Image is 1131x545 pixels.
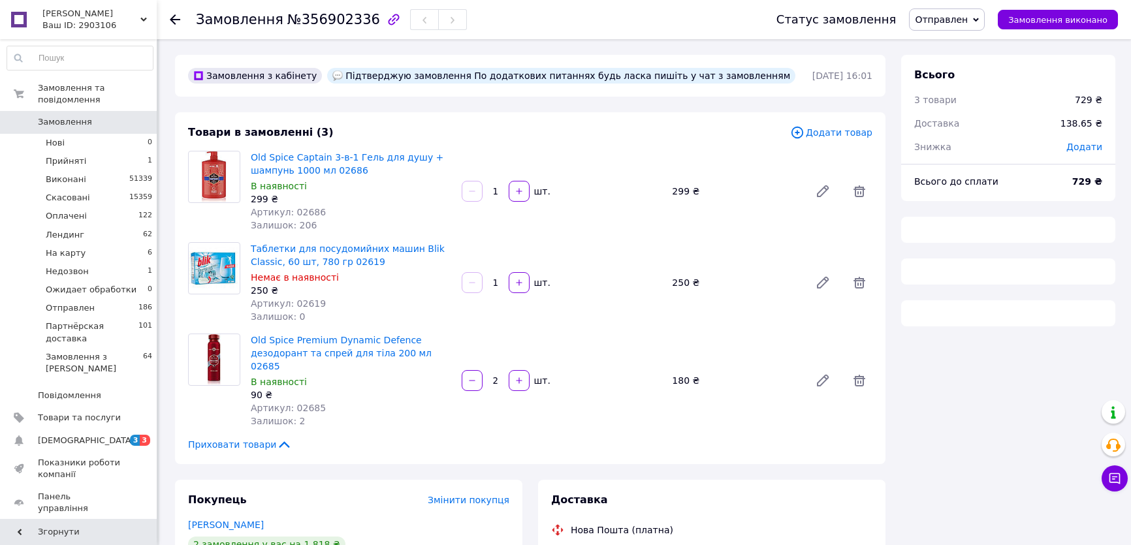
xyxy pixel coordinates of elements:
a: Old Spice Premium Dynamic Defence дезодорант та спрей для тіла 200 мл 02685 [251,335,432,371]
span: Артикул: 02685 [251,403,326,413]
a: Редагувати [810,367,836,394]
span: 51339 [129,174,152,185]
span: Лендинг [46,229,84,241]
div: шт. [531,276,552,289]
a: Таблетки для посудомийних машин Blik Classic, 60 шт, 780 гр 02619 [251,243,445,267]
span: 3 [130,435,140,446]
span: 3 [140,435,150,446]
span: Видалити [846,367,872,394]
span: Залишок: 2 [251,416,306,426]
span: 6 [148,247,152,259]
a: Редагувати [810,178,836,204]
img: Таблетки для посудомийних машин Blik Classic, 60 шт, 780 гр 02619 [189,247,240,288]
span: 1 [148,155,152,167]
span: Показники роботи компанії [38,457,121,480]
span: Видалити [846,270,872,296]
span: Артикул: 02619 [251,298,326,309]
img: Old Spice Premium Dynamic Defence дезодорант та спрей для тіла 200 мл 02685 [208,334,221,385]
img: Old Spice Captain 3-в-1 Гель для душу + шампунь 1000 мл 02686 [201,151,227,202]
span: Оплачені [46,210,87,222]
span: Залишок: 0 [251,311,306,322]
a: Old Spice Captain 3-в-1 Гель для душу + шампунь 1000 мл 02686 [251,152,443,176]
div: шт. [531,374,552,387]
span: №356902336 [287,12,380,27]
span: Ожидает обработки [46,284,136,296]
div: 180 ₴ [667,371,804,390]
span: 64 [143,351,152,375]
span: Товари та послуги [38,412,121,424]
span: Додати [1066,142,1102,152]
span: 0 [148,137,152,149]
span: Повідомлення [38,390,101,401]
div: 729 ₴ [1075,93,1102,106]
span: Прийняті [46,155,86,167]
div: 299 ₴ [251,193,451,206]
span: Немає в наявності [251,272,339,283]
span: 62 [143,229,152,241]
span: Замовлення та повідомлення [38,82,157,106]
span: Приховати товари [188,438,292,451]
div: 138.65 ₴ [1053,109,1110,138]
span: Доставка [914,118,959,129]
b: 729 ₴ [1072,176,1102,187]
span: 15359 [129,192,152,204]
span: 186 [138,302,152,314]
div: 90 ₴ [251,388,451,401]
span: Отправлен [915,14,968,25]
span: Залишок: 206 [251,220,317,230]
a: Редагувати [810,270,836,296]
span: Замовлення виконано [1008,15,1107,25]
span: Видалити [846,178,872,204]
span: Змінити покупця [428,495,509,505]
span: На карту [46,247,86,259]
span: Товари в замовленні (3) [188,126,334,138]
div: Статус замовлення [776,13,897,26]
span: Панель управління [38,491,121,514]
span: Замовлення [196,12,283,27]
div: Нова Пошта (платна) [567,523,677,537]
span: В наявності [251,377,307,387]
span: Виконані [46,174,86,185]
span: Додати товар [790,125,872,140]
span: Покупець [188,493,247,506]
div: 250 ₴ [667,273,804,292]
button: Чат з покупцем [1102,465,1128,491]
span: Артикул: 02686 [251,207,326,217]
span: Доставка [551,493,608,506]
div: Підтверджую замовлення По додаткових питаннях будь ласка пишіть у чат з замовленням [327,68,795,84]
time: [DATE] 16:01 [812,70,872,81]
span: Всього [914,69,955,81]
span: БІО Трейдінг [42,8,140,20]
span: 3 товари [914,95,957,105]
div: Ваш ID: 2903106 [42,20,157,31]
span: Скасовані [46,192,90,204]
div: 299 ₴ [667,182,804,200]
div: Повернутися назад [170,13,180,26]
span: Замовлення з [PERSON_NAME] [46,351,143,375]
span: В наявності [251,181,307,191]
button: Замовлення виконано [998,10,1118,29]
div: 250 ₴ [251,284,451,297]
span: 0 [148,284,152,296]
span: [DEMOGRAPHIC_DATA] [38,435,135,446]
div: шт. [531,185,552,198]
span: Нові [46,137,65,149]
span: Замовлення [38,116,92,128]
span: 101 [138,320,152,344]
span: Всього до сплати [914,176,998,187]
img: :speech_balloon: [332,70,343,81]
span: Недозвон [46,266,89,277]
span: 1 [148,266,152,277]
span: Отправлен [46,302,95,314]
a: [PERSON_NAME] [188,520,264,530]
span: 122 [138,210,152,222]
input: Пошук [7,46,153,70]
div: Замовлення з кабінету [188,68,322,84]
span: Знижка [914,142,951,152]
span: Партнёрская доставка [46,320,138,344]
